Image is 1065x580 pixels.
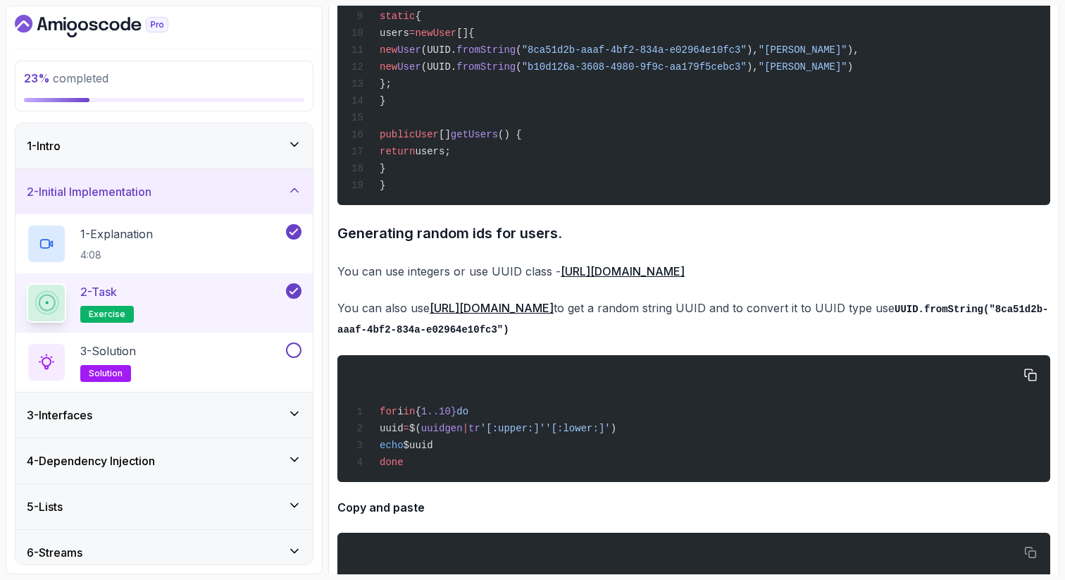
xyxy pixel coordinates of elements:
[415,406,421,417] span: {
[24,71,50,85] span: 23 %
[480,423,545,434] span: '[:upper:]'
[397,406,403,417] span: i
[456,406,468,417] span: do
[433,27,457,39] span: User
[409,27,415,39] span: =
[15,530,313,575] button: 6-Streams
[89,309,125,320] span: exercise
[380,180,385,191] span: }
[404,406,416,417] span: in
[404,440,433,451] span: $uuid
[380,457,404,468] span: done
[27,343,301,382] button: 3-Solutionsolution
[380,61,397,73] span: new
[337,304,1048,335] code: UUID.fromString("8ca51d2b-aaaf-4bf2-834a-e02964e10fc3")
[15,169,313,214] button: 2-Initial Implementation
[463,423,468,434] span: |
[522,61,747,73] span: "b10d126a-3608-4980-9f9c-aa179f5cebc3"
[15,123,313,168] button: 1-Intro
[27,224,301,264] button: 1-Explanation4:08
[380,78,392,90] span: };
[415,146,450,157] span: users;
[421,44,456,56] span: (UUID.
[337,261,1050,281] p: You can use integers or use UUID class -
[27,452,155,469] h3: 4 - Dependency Injection
[456,44,516,56] span: fromString
[380,423,404,434] span: uuid
[380,146,415,157] span: return
[468,423,480,434] span: tr
[380,406,397,417] span: for
[404,423,409,434] span: =
[380,27,409,39] span: users
[421,61,456,73] span: (UUID.
[847,61,853,73] span: )
[27,498,63,515] h3: 5 - Lists
[380,129,415,140] span: public
[380,95,385,106] span: }
[747,44,759,56] span: ),
[415,27,432,39] span: new
[456,61,516,73] span: fromString
[561,264,685,278] a: [URL][DOMAIN_NAME]
[80,248,153,262] p: 4:08
[80,283,117,300] p: 2 - Task
[80,226,153,242] p: 1 - Explanation
[522,44,747,56] span: "8ca51d2b-aaaf-4bf2-834a-e02964e10fc3"
[337,499,1050,516] h4: Copy and paste
[380,11,415,22] span: static
[611,423,616,434] span: )
[409,423,421,434] span: $(
[430,301,554,315] a: [URL][DOMAIN_NAME]
[747,61,759,73] span: ),
[545,423,610,434] span: '[:lower:]'
[415,11,421,22] span: {
[759,44,847,56] span: "[PERSON_NAME]"
[15,438,313,483] button: 4-Dependency Injection
[15,484,313,529] button: 5-Lists
[415,129,439,140] span: User
[27,137,61,154] h3: 1 - Intro
[516,61,521,73] span: (
[27,183,151,200] h3: 2 - Initial Implementation
[759,61,847,73] span: "[PERSON_NAME]"
[380,163,385,174] span: }
[421,423,463,434] span: uuidgen
[380,44,397,56] span: new
[89,368,123,379] span: solution
[380,440,404,451] span: echo
[24,71,108,85] span: completed
[15,15,201,37] a: Dashboard
[498,129,522,140] span: () {
[27,283,301,323] button: 2-Taskexercise
[456,27,474,39] span: []{
[421,406,456,417] span: 1..10}
[516,44,521,56] span: (
[397,61,421,73] span: User
[451,129,498,140] span: getUsers
[397,44,421,56] span: User
[27,407,92,424] h3: 3 - Interfaces
[337,298,1050,338] p: You can also use to get a random string UUID and to convert it to UUID type use
[27,544,82,561] h3: 6 - Streams
[15,393,313,438] button: 3-Interfaces
[337,222,1050,245] h3: Generating random ids for users.
[439,129,451,140] span: []
[847,44,859,56] span: ),
[80,343,136,359] p: 3 - Solution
